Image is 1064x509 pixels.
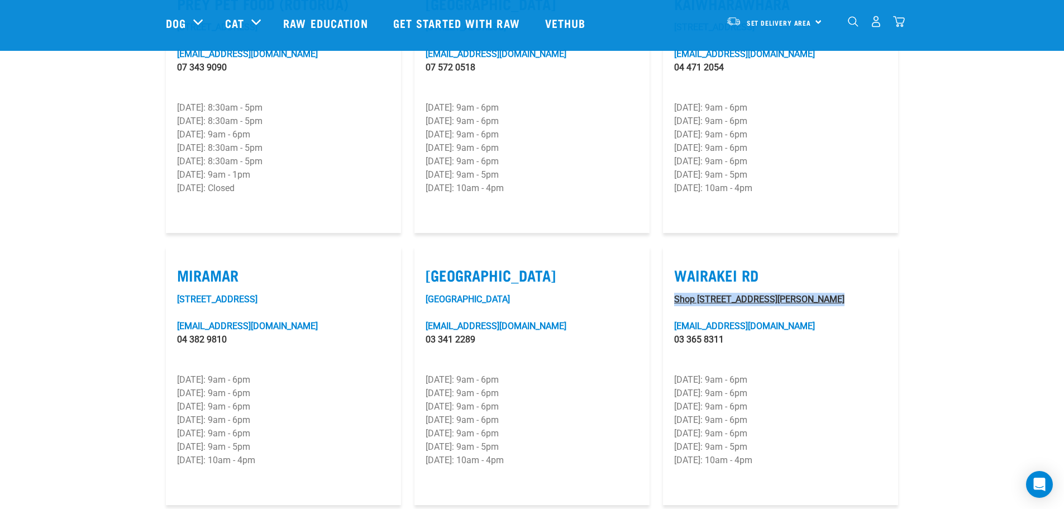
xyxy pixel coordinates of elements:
a: 07 343 9090 [177,62,227,73]
p: [DATE]: 10am - 4pm [177,454,390,467]
div: Open Intercom Messenger [1026,471,1053,498]
img: home-icon-1@2x.png [848,16,858,27]
img: user.png [870,16,882,27]
a: [EMAIL_ADDRESS][DOMAIN_NAME] [674,49,815,59]
label: Miramar [177,267,390,284]
a: 03 341 2289 [426,334,475,345]
p: [DATE]: 10am - 4pm [674,182,887,195]
p: [DATE]: 9am - 6pm [674,141,887,155]
span: Set Delivery Area [747,21,812,25]
p: [DATE]: 8:30am - 5pm [177,115,390,128]
a: Raw Education [272,1,381,45]
label: Wairakei Rd [674,267,887,284]
p: [DATE]: 9am - 6pm [426,141,638,155]
p: [DATE]: 10am - 4pm [426,182,638,195]
p: [DATE]: 9am - 6pm [426,413,638,427]
a: Dog [166,15,186,31]
a: [GEOGRAPHIC_DATA] [426,294,510,305]
a: Shop [STREET_ADDRESS][PERSON_NAME] [674,294,844,305]
a: 03 365 8311 [674,334,724,345]
p: [DATE]: 8:30am - 5pm [177,101,390,115]
p: [DATE]: 9am - 6pm [426,115,638,128]
p: [DATE]: 9am - 6pm [674,115,887,128]
a: [EMAIL_ADDRESS][DOMAIN_NAME] [426,49,566,59]
a: [EMAIL_ADDRESS][DOMAIN_NAME] [177,321,318,331]
p: [DATE]: 9am - 6pm [177,373,390,387]
p: [DATE]: 9am - 6pm [674,413,887,427]
p: [DATE]: 9am - 6pm [674,387,887,400]
p: [DATE]: 9am - 6pm [426,387,638,400]
a: 04 471 2054 [674,62,724,73]
p: [DATE]: 9am - 5pm [674,168,887,182]
label: [GEOGRAPHIC_DATA] [426,267,638,284]
p: [DATE]: Closed [177,182,390,195]
p: [DATE]: 9am - 6pm [674,427,887,440]
p: [DATE]: 9am - 6pm [426,400,638,413]
a: Get started with Raw [382,1,534,45]
p: [DATE]: 8:30am - 5pm [177,141,390,155]
img: home-icon@2x.png [893,16,905,27]
p: [DATE]: 9am - 6pm [674,373,887,387]
a: Vethub [534,1,600,45]
p: [DATE]: 9am - 6pm [426,128,638,141]
p: [DATE]: 9am - 6pm [426,427,638,440]
a: [STREET_ADDRESS] [177,294,257,305]
p: [DATE]: 9am - 6pm [674,400,887,413]
a: 07 572 0518 [426,62,475,73]
a: [EMAIL_ADDRESS][DOMAIN_NAME] [177,49,318,59]
a: 04 382 9810 [177,334,227,345]
p: [DATE]: 9am - 6pm [177,400,390,413]
p: [DATE]: 9am - 6pm [426,101,638,115]
p: [DATE]: 10am - 4pm [426,454,638,467]
a: [EMAIL_ADDRESS][DOMAIN_NAME] [426,321,566,331]
p: [DATE]: 9am - 6pm [177,427,390,440]
p: [DATE]: 9am - 6pm [426,373,638,387]
p: [DATE]: 10am - 4pm [674,454,887,467]
img: van-moving.png [726,16,741,26]
p: [DATE]: 9am - 6pm [674,128,887,141]
p: [DATE]: 9am - 5pm [426,440,638,454]
p: [DATE]: 9am - 6pm [426,155,638,168]
p: [DATE]: 9am - 5pm [177,440,390,454]
a: Cat [225,15,244,31]
p: [DATE]: 9am - 6pm [674,101,887,115]
p: [DATE]: 9am - 6pm [177,387,390,400]
p: [DATE]: 9am - 6pm [674,155,887,168]
a: [EMAIL_ADDRESS][DOMAIN_NAME] [674,321,815,331]
p: [DATE]: 9am - 5pm [674,440,887,454]
p: [DATE]: 9am - 1pm [177,168,390,182]
p: [DATE]: 9am - 5pm [426,168,638,182]
p: [DATE]: 9am - 6pm [177,128,390,141]
p: [DATE]: 9am - 6pm [177,413,390,427]
p: [DATE]: 8:30am - 5pm [177,155,390,168]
